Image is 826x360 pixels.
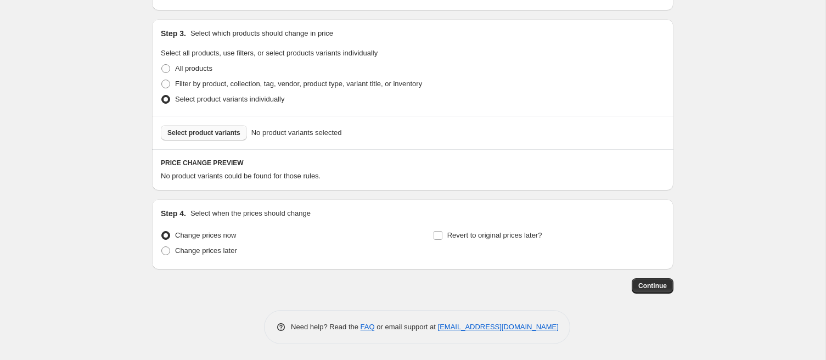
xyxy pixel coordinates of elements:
[438,323,559,331] a: [EMAIL_ADDRESS][DOMAIN_NAME]
[167,128,240,137] span: Select product variants
[161,172,321,180] span: No product variants could be found for those rules.
[175,64,212,72] span: All products
[161,28,186,39] h2: Step 3.
[190,208,311,219] p: Select when the prices should change
[638,282,667,290] span: Continue
[161,159,665,167] h6: PRICE CHANGE PREVIEW
[161,49,378,57] span: Select all products, use filters, or select products variants individually
[291,323,361,331] span: Need help? Read the
[175,80,422,88] span: Filter by product, collection, tag, vendor, product type, variant title, or inventory
[361,323,375,331] a: FAQ
[175,95,284,103] span: Select product variants individually
[632,278,673,294] button: Continue
[175,231,236,239] span: Change prices now
[447,231,542,239] span: Revert to original prices later?
[251,127,342,138] span: No product variants selected
[190,28,333,39] p: Select which products should change in price
[175,246,237,255] span: Change prices later
[375,323,438,331] span: or email support at
[161,125,247,140] button: Select product variants
[161,208,186,219] h2: Step 4.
